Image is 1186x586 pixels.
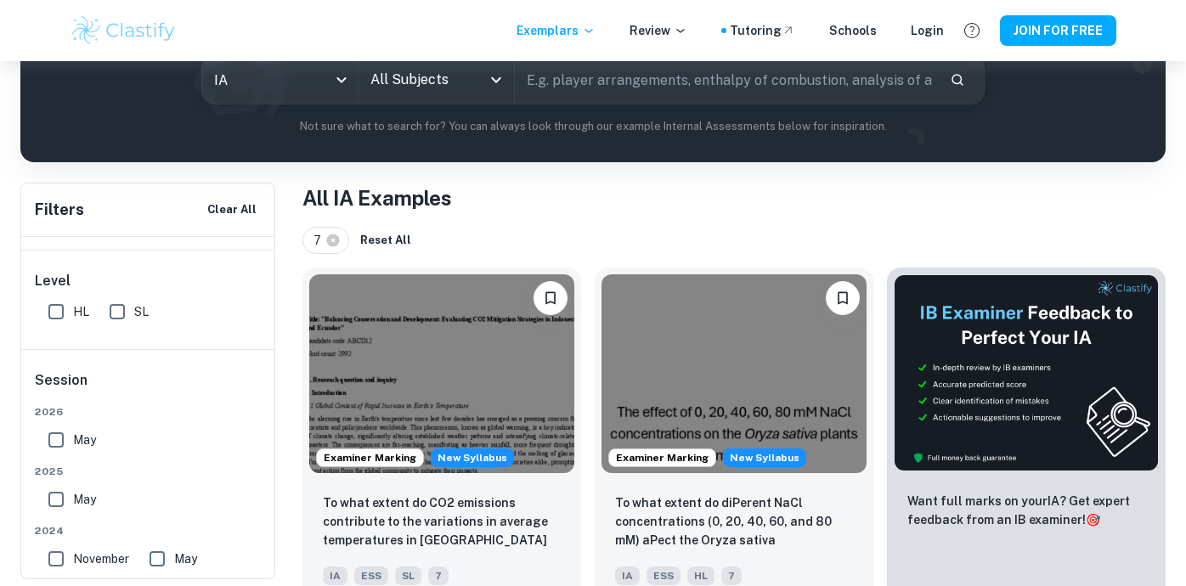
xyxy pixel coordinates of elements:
p: To what extent do diPerent NaCl concentrations (0, 20, 40, 60, and 80 mM) aPect the Oryza sativa ... [615,493,853,551]
span: 2025 [35,464,263,479]
span: New Syllabus [723,448,806,467]
a: Schools [829,21,877,40]
p: Review [630,21,687,40]
span: Examiner Marking [609,450,715,465]
img: ESS IA example thumbnail: To what extent do diPerent NaCl concentr [601,274,867,473]
p: Exemplars [517,21,596,40]
button: Please log in to bookmark exemplars [826,281,860,315]
img: Clastify logo [70,14,178,48]
span: HL [687,566,714,585]
span: May [174,549,197,568]
h1: All IA Examples [302,183,1166,213]
span: New Syllabus [431,448,514,467]
div: IA [202,56,358,104]
span: SL [395,566,421,585]
button: JOIN FOR FREE [1000,15,1116,46]
div: Starting from the May 2026 session, the ESS IA requirements have changed. We created this exempla... [723,448,806,467]
span: 7 [721,566,742,585]
span: ESS [647,566,681,585]
div: 7 [302,227,349,254]
span: 7 [313,231,329,250]
span: IA [323,566,347,585]
img: Thumbnail [894,274,1159,471]
button: Clear All [203,197,261,223]
div: Starting from the May 2026 session, the ESS IA requirements have changed. We created this exempla... [431,448,514,467]
h6: Filters [35,198,84,222]
span: 🎯 [1086,513,1100,527]
span: 2024 [35,523,263,538]
p: Not sure what to search for? You can always look through our example Internal Assessments below f... [34,118,1152,135]
button: Help and Feedback [957,16,986,45]
img: ESS IA example thumbnail: To what extent do CO2 emissions contribu [309,274,574,473]
a: Tutoring [730,21,795,40]
p: To what extent do CO2 emissions contribute to the variations in average temperatures in Indonesia... [323,493,561,551]
input: E.g. player arrangements, enthalpy of combustion, analysis of a big city... [515,56,936,104]
button: Reset All [356,228,415,253]
p: Want full marks on your IA ? Get expert feedback from an IB examiner! [907,492,1145,529]
span: 2026 [35,404,263,420]
h6: Level [35,271,263,291]
h6: Session [35,370,263,404]
button: Search [943,65,972,94]
button: Open [484,68,508,92]
a: Login [911,21,944,40]
span: ESS [354,566,388,585]
span: Examiner Marking [317,450,423,465]
button: Please log in to bookmark exemplars [534,281,568,315]
span: 7 [428,566,449,585]
span: May [73,431,96,449]
span: May [73,490,96,509]
span: HL [73,302,89,321]
span: November [73,549,129,568]
span: SL [134,302,149,321]
span: IA [615,566,640,585]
